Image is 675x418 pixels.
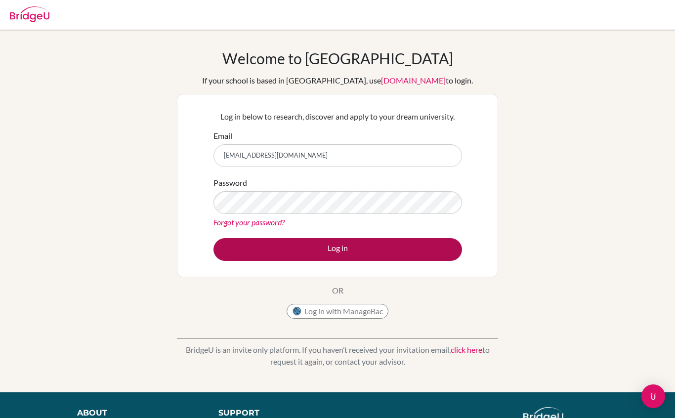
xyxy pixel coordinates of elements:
[381,76,446,85] a: [DOMAIN_NAME]
[213,130,232,142] label: Email
[213,217,285,227] a: Forgot your password?
[177,344,498,368] p: BridgeU is an invite only platform. If you haven’t received your invitation email, to request it ...
[213,177,247,189] label: Password
[202,75,473,86] div: If your school is based in [GEOGRAPHIC_DATA], use to login.
[451,345,482,354] a: click here
[222,49,453,67] h1: Welcome to [GEOGRAPHIC_DATA]
[641,384,665,408] div: Open Intercom Messenger
[332,285,343,296] p: OR
[287,304,388,319] button: Log in with ManageBac
[213,238,462,261] button: Log in
[10,6,49,22] img: Bridge-U
[213,111,462,123] p: Log in below to research, discover and apply to your dream university.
